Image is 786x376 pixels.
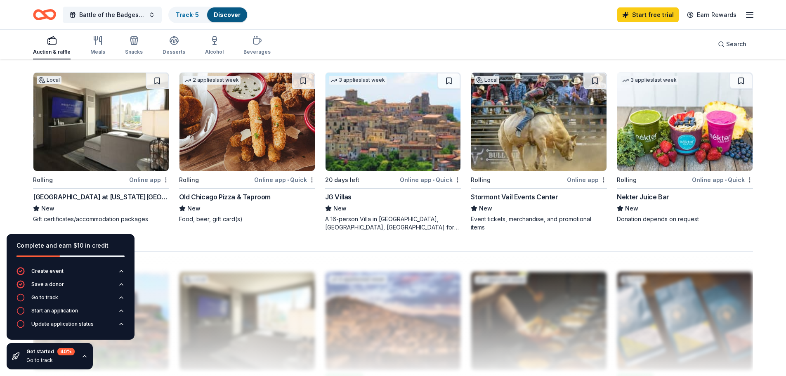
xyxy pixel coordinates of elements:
[187,203,201,213] span: New
[125,32,143,59] button: Snacks
[79,10,145,20] span: Battle of the Badges Kickball Tournament
[17,320,125,333] button: Update application status
[617,72,753,223] a: Image for Nekter Juice Bar3 applieslast weekRollingOnline app•QuickNekter Juice BarNewDonation de...
[33,73,169,171] img: Image for Hollywood Casino at Kansas Speedway
[325,192,352,202] div: JG Villas
[33,49,71,55] div: Auction & raffle
[254,175,315,185] div: Online app Quick
[333,203,347,213] span: New
[63,7,162,23] button: Battle of the Badges Kickball Tournament
[214,11,241,18] a: Discover
[329,76,387,85] div: 3 applies last week
[205,49,224,55] div: Alcohol
[26,357,75,364] div: Go to track
[400,175,461,185] div: Online app Quick
[471,215,607,232] div: Event tickets, merchandise, and promotional items
[17,307,125,320] button: Start an application
[33,32,71,59] button: Auction & raffle
[711,36,753,52] button: Search
[725,177,727,183] span: •
[474,76,499,84] div: Local
[125,49,143,55] div: Snacks
[243,32,271,59] button: Beverages
[617,192,669,202] div: Nekter Juice Bar
[471,175,491,185] div: Rolling
[129,175,169,185] div: Online app
[692,175,753,185] div: Online app Quick
[326,73,461,171] img: Image for JG Villas
[726,39,746,49] span: Search
[617,73,753,171] img: Image for Nekter Juice Bar
[243,49,271,55] div: Beverages
[17,280,125,293] button: Save a donor
[205,32,224,59] button: Alcohol
[41,203,54,213] span: New
[471,192,558,202] div: Stormont Vail Events Center
[325,175,359,185] div: 20 days left
[179,73,315,171] img: Image for Old Chicago Pizza & Taproom
[57,348,75,355] div: 40 %
[17,293,125,307] button: Go to track
[617,7,679,22] a: Start free trial
[26,348,75,355] div: Get started
[621,76,678,85] div: 3 applies last week
[617,215,753,223] div: Donation depends on request
[567,175,607,185] div: Online app
[17,241,125,251] div: Complete and earn $10 in credit
[168,7,248,23] button: Track· 5Discover
[163,49,185,55] div: Desserts
[33,175,53,185] div: Rolling
[471,73,607,171] img: Image for Stormont Vail Events Center
[471,72,607,232] a: Image for Stormont Vail Events Center LocalRollingOnline appStormont Vail Events CenterNewEvent t...
[433,177,434,183] span: •
[37,76,61,84] div: Local
[617,175,637,185] div: Rolling
[325,215,461,232] div: A 16-person Villa in [GEOGRAPHIC_DATA], [GEOGRAPHIC_DATA], [GEOGRAPHIC_DATA] for 7days/6nights (R...
[163,32,185,59] button: Desserts
[479,203,492,213] span: New
[176,11,199,18] a: Track· 5
[17,267,125,280] button: Create event
[183,76,241,85] div: 2 applies last week
[325,72,461,232] a: Image for JG Villas3 applieslast week20 days leftOnline app•QuickJG VillasNewA 16-person Villa in...
[682,7,741,22] a: Earn Rewards
[179,215,315,223] div: Food, beer, gift card(s)
[33,72,169,223] a: Image for Hollywood Casino at Kansas SpeedwayLocalRollingOnline app[GEOGRAPHIC_DATA] at [US_STATE...
[179,192,271,202] div: Old Chicago Pizza & Taproom
[31,307,78,314] div: Start an application
[33,192,169,202] div: [GEOGRAPHIC_DATA] at [US_STATE][GEOGRAPHIC_DATA]
[31,294,58,301] div: Go to track
[33,5,56,24] a: Home
[31,321,94,327] div: Update application status
[287,177,289,183] span: •
[179,175,199,185] div: Rolling
[33,215,169,223] div: Gift certificates/accommodation packages
[625,203,638,213] span: New
[90,49,105,55] div: Meals
[31,268,64,274] div: Create event
[31,281,64,288] div: Save a donor
[179,72,315,223] a: Image for Old Chicago Pizza & Taproom2 applieslast weekRollingOnline app•QuickOld Chicago Pizza &...
[90,32,105,59] button: Meals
